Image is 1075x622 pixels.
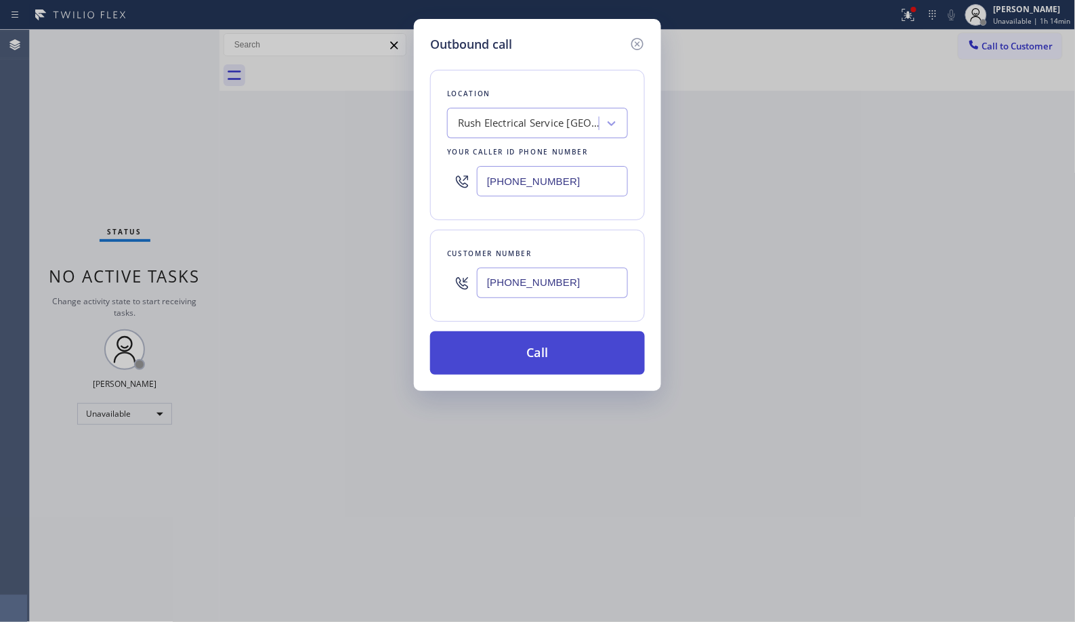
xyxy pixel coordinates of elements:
div: Location [447,87,628,101]
input: (123) 456-7890 [477,166,628,196]
h5: Outbound call [430,35,512,54]
button: Call [430,331,645,375]
input: (123) 456-7890 [477,268,628,298]
div: Your caller id phone number [447,145,628,159]
div: Rush Electrical Service [GEOGRAPHIC_DATA] [458,116,600,131]
div: Customer number [447,247,628,261]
